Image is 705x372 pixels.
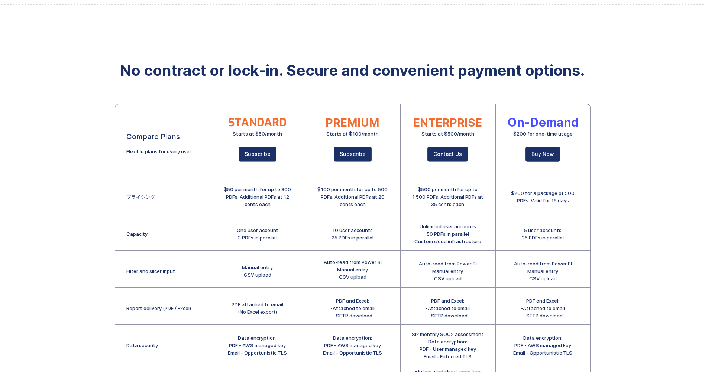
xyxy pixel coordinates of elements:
[412,186,484,208] div: $500 per month for up to 1,500 PDFs. Additional PDFs at 35 cents each
[421,130,474,137] div: Starts at $500/month
[242,264,273,278] div: Manual entry CSV upload
[507,189,579,204] div: $200 for a package of 500 PDFs. Valid for 15 days
[525,147,560,162] a: Buy Now
[228,334,287,356] div: Data encryption: PDF - AWS managed key Email - Opportunistic TLS
[126,304,191,312] font: Report delivery (PDF / Excel)
[427,147,468,162] a: Contact Us
[126,342,158,349] div: Data security
[221,186,294,208] div: $50 per month for up to 300 PDFs. Additional PDFs at 12 cents each
[237,226,278,241] div: One user account 3 PDFs in parallel
[413,119,482,126] div: ENTERPRISE
[513,334,572,356] div: Data encryption: PDF - AWS managed key Email - Opportunistic TLS
[326,130,379,137] div: Starts at $100/month
[126,148,191,155] div: Flexible plans for every user
[120,61,585,79] strong: No contract or lock-in. Secure and convenient payment options.
[233,130,282,137] div: Starts at $50/month
[326,116,379,129] font: PREMIUM
[332,226,373,241] div: 10 user accounts 25 PDFs in parallel
[126,193,155,200] div: プライシング
[522,226,564,241] div: 5 user accounts 25 PDFs in parallel
[419,260,477,282] div: Auto-read from Power BI Manual entry CSV upload
[507,119,579,126] div: On-Demand
[126,267,175,275] div: Filter and slicer input
[232,301,283,316] div: PDF attached to email (No Excel export)
[426,297,470,319] div: PDF and Excel: -Attached to email - SFTP download
[228,115,287,130] font: STANDARD
[334,147,372,162] a: Subscribe
[126,133,180,140] div: Compare Plans
[514,260,572,282] div: Auto-read from Power BI Manual entry CSV upload
[412,330,484,360] div: Six monthly SOC2 assessment Data encryption: PDF - User managed key Email - Enforced TLS
[317,186,389,208] div: $100 per month for up to 500 PDFs. Additional PDFs at 20 cents each
[330,297,375,319] div: PDF and Excel: -Attached to email - SFTP download
[414,223,481,245] div: Unlimited user accounts 50 PDFs in parallel Custom cloud infrastructure
[126,230,148,238] div: Capacity
[239,147,276,162] a: Subscribe
[521,297,565,319] div: PDF and Excel: -Attached to email - SFTP download
[323,334,382,356] div: Data encryption: PDF - AWS managed key Email - Opportunistic TLS
[324,258,382,281] div: Auto-read from Power BI Manual entry CSV upload
[513,130,573,137] div: $200 for one-time usage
